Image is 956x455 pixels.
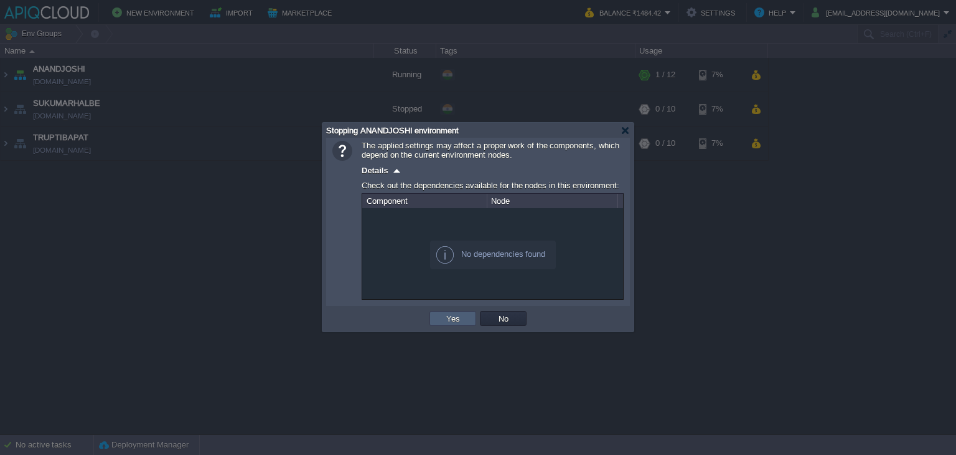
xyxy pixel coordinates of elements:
[443,313,464,324] button: Yes
[362,178,624,193] div: Check out the dependencies available for the nodes in this environment:
[488,194,617,208] div: Node
[362,166,388,175] span: Details
[362,141,619,160] span: The applied settings may affect a proper work of the components, which depend on the current envi...
[430,241,556,269] div: No dependencies found
[326,126,459,135] span: Stopping ANANDJOSHI environment
[495,313,512,324] button: No
[363,194,487,208] div: Component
